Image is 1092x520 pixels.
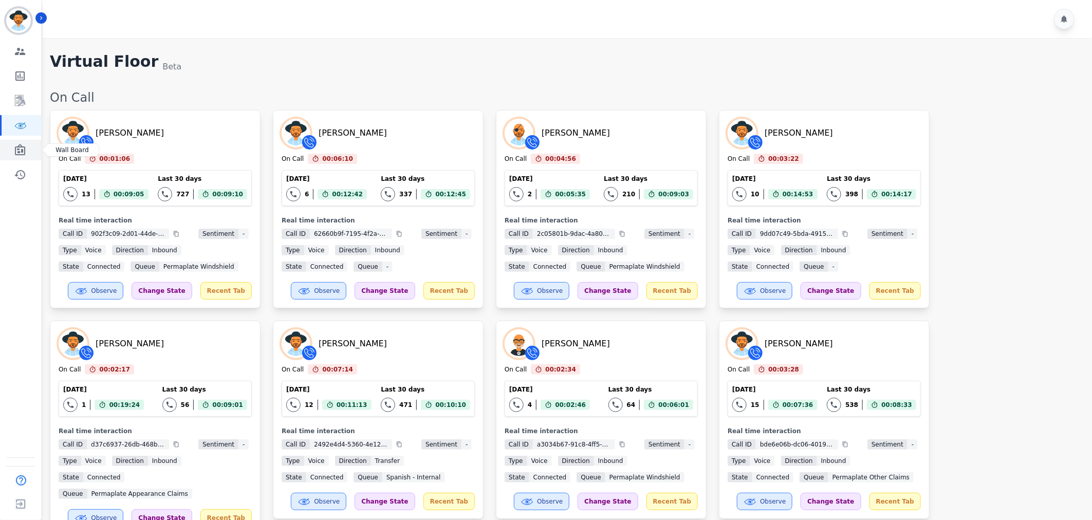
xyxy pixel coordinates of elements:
[131,262,159,272] span: Queue
[728,229,756,239] span: Call ID
[732,175,817,183] div: [DATE]
[354,262,382,272] span: Queue
[558,456,594,466] span: Direction
[577,472,605,482] span: Queue
[322,364,353,375] span: 00:07:14
[371,456,404,466] span: transfer
[332,189,363,199] span: 00:12:42
[304,245,329,255] span: voice
[528,190,532,198] div: 2
[514,282,569,300] button: Observe
[750,245,775,255] span: voice
[114,189,144,199] span: 00:09:05
[505,456,527,466] span: Type
[845,401,858,409] div: 538
[827,385,916,394] div: Last 30 days
[783,400,813,410] span: 00:07:36
[63,385,144,394] div: [DATE]
[728,472,752,482] span: State
[50,52,158,73] h1: Virtual Floor
[371,245,404,255] span: inbound
[728,155,750,164] div: On Call
[148,456,181,466] span: inbound
[817,245,850,255] span: inbound
[87,489,192,499] span: Permaplate Appearance Claims
[728,216,921,225] div: Real time interaction
[529,472,571,482] span: connected
[335,245,371,255] span: Direction
[505,472,529,482] span: State
[212,189,243,199] span: 00:09:10
[59,456,81,466] span: Type
[881,189,912,199] span: 00:14:17
[96,338,164,350] div: [PERSON_NAME]
[148,245,181,255] span: inbound
[728,365,750,375] div: On Call
[728,439,756,450] span: Call ID
[801,282,861,300] div: Change State
[59,439,87,450] span: Call ID
[282,329,310,358] img: Avatar
[59,216,252,225] div: Real time interaction
[382,472,445,482] span: Spanish - Internal
[132,282,192,300] div: Change State
[282,365,304,375] div: On Call
[282,229,310,239] span: Call ID
[622,190,635,198] div: 210
[644,229,684,239] span: Sentiment
[751,401,760,409] div: 15
[644,439,684,450] span: Sentiment
[63,175,148,183] div: [DATE]
[577,262,605,272] span: Queue
[537,497,563,506] span: Observe
[112,245,148,255] span: Direction
[594,456,627,466] span: inbound
[354,472,382,482] span: Queue
[505,216,698,225] div: Real time interaction
[604,175,693,183] div: Last 30 days
[337,400,367,410] span: 00:11:13
[355,282,415,300] div: Change State
[286,385,371,394] div: [DATE]
[59,329,87,358] img: Avatar
[527,245,552,255] span: voice
[527,456,552,466] span: voice
[83,472,125,482] span: connected
[505,365,527,375] div: On Call
[545,364,576,375] span: 00:02:34
[99,364,130,375] span: 00:02:17
[282,119,310,147] img: Avatar
[305,190,309,198] div: 6
[768,364,799,375] span: 00:03:28
[423,493,475,510] div: Recent Tab
[399,190,412,198] div: 337
[828,262,839,272] span: -
[282,427,475,435] div: Real time interaction
[59,229,87,239] span: Call ID
[435,189,466,199] span: 00:12:45
[355,493,415,510] div: Change State
[59,365,81,375] div: On Call
[765,338,833,350] div: [PERSON_NAME]
[801,493,861,510] div: Change State
[684,229,695,239] span: -
[68,282,123,300] button: Observe
[282,456,304,466] span: Type
[91,287,117,295] span: Observe
[542,127,610,139] div: [PERSON_NAME]
[505,245,527,255] span: Type
[756,229,838,239] span: 9dd07c49-5bda-4915-94e4-1640b58faba4
[200,282,252,300] div: Recent Tab
[435,400,466,410] span: 00:10:10
[59,489,87,499] span: Queue
[59,155,81,164] div: On Call
[845,190,858,198] div: 398
[310,439,392,450] span: 2492e4d4-5360-4e12-b94e-56b8645e4320
[59,472,83,482] span: State
[291,282,346,300] button: Observe
[765,127,833,139] div: [PERSON_NAME]
[505,329,533,358] img: Avatar
[817,456,850,466] span: inbound
[732,385,817,394] div: [DATE]
[314,497,340,506] span: Observe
